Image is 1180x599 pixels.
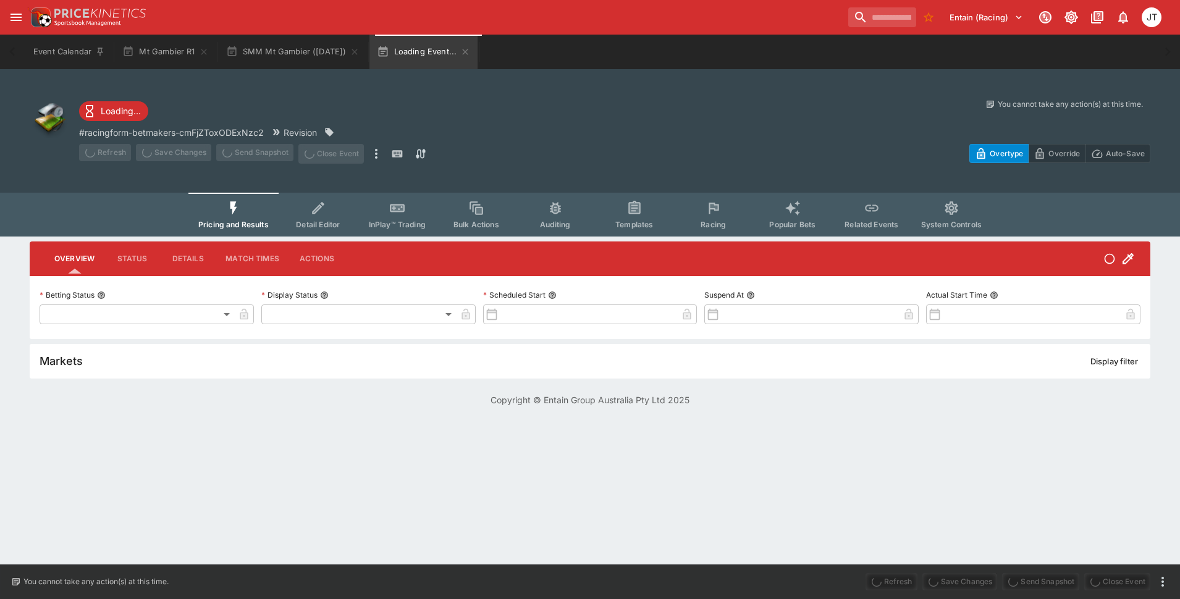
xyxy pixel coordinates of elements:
p: Suspend At [704,290,744,300]
h5: Markets [40,354,83,368]
div: Event type filters [188,193,992,237]
button: Details [160,244,216,274]
button: more [369,144,384,164]
span: Detail Editor [296,220,340,229]
button: Status [104,244,160,274]
button: Auto-Save [1085,144,1150,163]
button: Betting Status [97,291,106,299]
button: Suspend At [746,291,755,299]
p: Loading... [101,104,141,117]
img: PriceKinetics Logo [27,5,52,30]
span: Pricing and Results [198,220,269,229]
button: Display filter [1083,351,1145,371]
button: Match Times [216,244,289,274]
button: Overtype [969,144,1029,163]
button: Override [1028,144,1085,163]
p: You cannot take any action(s) at this time. [998,99,1143,110]
button: Scheduled Start [548,291,557,299]
p: Scheduled Start [483,290,546,300]
button: Notifications [1112,6,1134,28]
button: Overview [44,244,104,274]
button: Display Status [320,291,329,299]
p: You cannot take any action(s) at this time. [23,576,169,587]
button: more [1155,574,1170,589]
p: Betting Status [40,290,95,300]
span: Racing [701,220,726,229]
p: Override [1048,147,1080,160]
span: System Controls [921,220,982,229]
button: Documentation [1086,6,1108,28]
button: No Bookmarks [919,7,938,27]
button: open drawer [5,6,27,28]
img: Sportsbook Management [54,20,121,26]
p: Display Status [261,290,318,300]
div: Start From [969,144,1150,163]
span: Templates [615,220,653,229]
p: Overtype [990,147,1023,160]
img: PriceKinetics [54,9,146,18]
p: Actual Start Time [926,290,987,300]
p: Auto-Save [1106,147,1145,160]
button: Toggle light/dark mode [1060,6,1082,28]
button: Mt Gambier R1 [115,35,216,69]
p: Revision [284,126,317,139]
button: Actual Start Time [990,291,998,299]
button: Actions [289,244,345,274]
span: InPlay™ Trading [369,220,426,229]
span: Related Events [845,220,898,229]
div: Josh Tanner [1142,7,1161,27]
span: Popular Bets [769,220,815,229]
button: Loading Event... [369,35,478,69]
button: Josh Tanner [1138,4,1165,31]
button: Select Tenant [942,7,1030,27]
span: Auditing [540,220,570,229]
button: Event Calendar [26,35,112,69]
input: search [848,7,916,27]
button: Connected to PK [1034,6,1056,28]
img: other.png [30,99,69,138]
button: SMM Mt Gambier ([DATE]) [219,35,368,69]
p: Copy To Clipboard [79,126,264,139]
span: Bulk Actions [453,220,499,229]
